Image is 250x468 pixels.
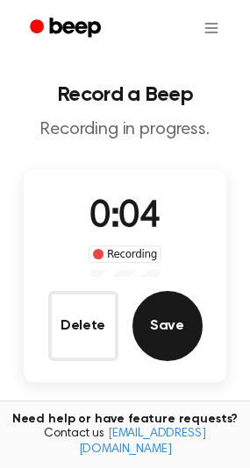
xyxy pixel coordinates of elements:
[48,291,118,361] button: Delete Audio Record
[11,427,239,457] span: Contact us
[14,84,236,105] h1: Record a Beep
[89,199,160,236] span: 0:04
[89,245,161,263] div: Recording
[132,291,203,361] button: Save Audio Record
[14,119,236,141] p: Recording in progress.
[18,11,117,46] a: Beep
[79,428,206,456] a: [EMAIL_ADDRESS][DOMAIN_NAME]
[190,7,232,49] button: Open menu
